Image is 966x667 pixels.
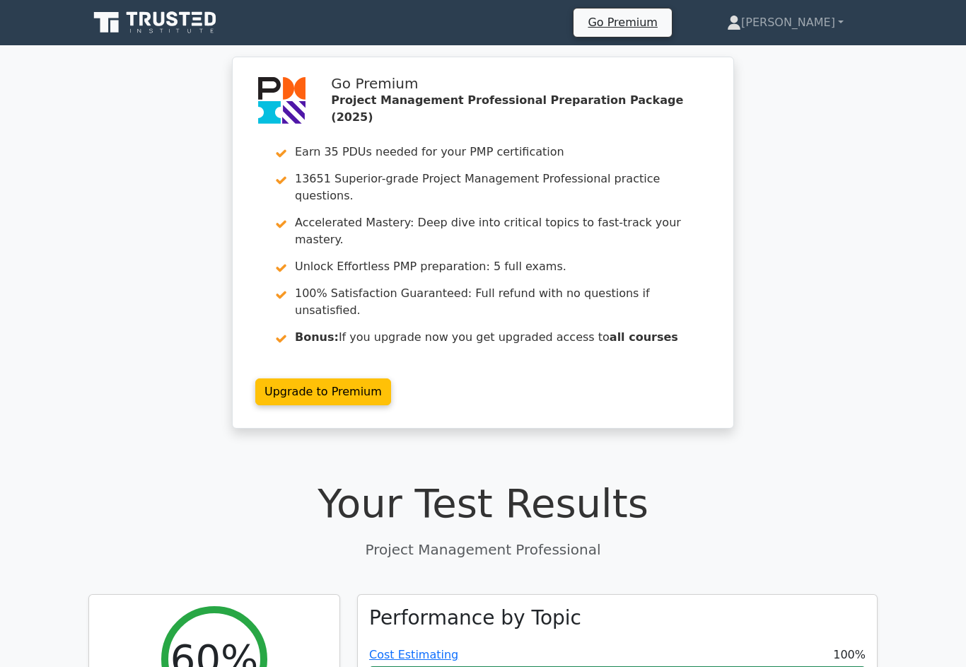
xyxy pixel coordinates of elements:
span: 100% [833,646,866,663]
h1: Your Test Results [88,480,878,527]
a: Cost Estimating [369,648,458,661]
p: Project Management Professional [88,539,878,560]
a: [PERSON_NAME] [693,8,878,37]
h3: Performance by Topic [369,606,581,630]
a: Upgrade to Premium [255,378,391,405]
a: Go Premium [579,13,665,32]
